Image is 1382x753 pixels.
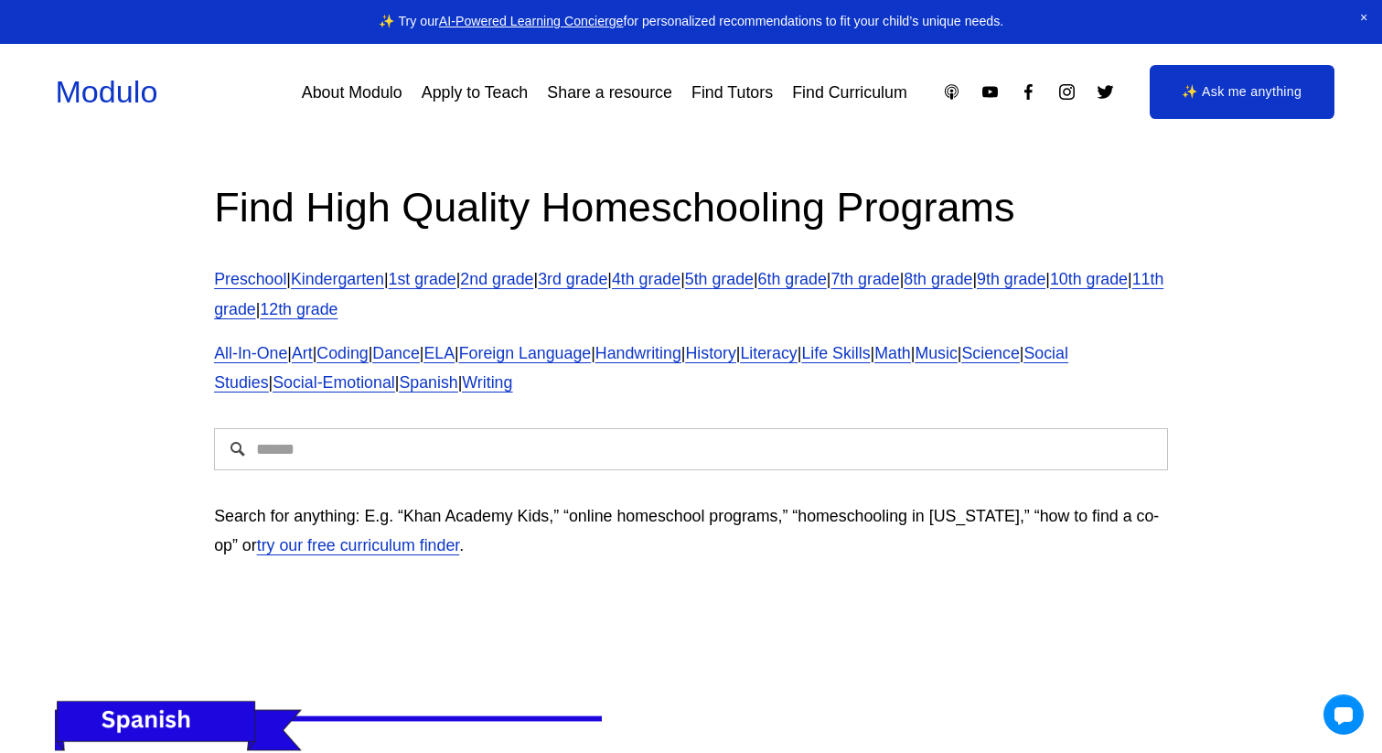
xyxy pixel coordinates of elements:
a: 2nd grade [460,270,533,288]
p: | | | | | | | | | | | | | [214,264,1168,323]
a: Spanish [399,373,457,392]
a: Apply to Teach [422,76,528,109]
a: Math [874,344,911,362]
a: 11th grade [214,270,1163,317]
a: 7th grade [830,270,899,288]
a: 10th grade [1050,270,1128,288]
a: ✨ Ask me anything [1150,65,1334,120]
a: 12th grade [260,300,337,318]
a: 8th grade [904,270,972,288]
a: 3rd grade [538,270,607,288]
a: 4th grade [612,270,680,288]
a: Music [915,344,957,362]
a: try our free curriculum finder [257,536,460,554]
a: Handwriting [595,344,681,362]
input: Search [214,428,1168,470]
a: 6th grade [758,270,827,288]
a: ELA [423,344,455,362]
a: Social Studies [214,344,1068,392]
a: Dance [372,344,419,362]
a: Social-Emotional [273,373,395,392]
a: AI-Powered Learning Concierge [439,14,624,28]
a: 5th grade [685,270,754,288]
a: Science [961,344,1019,362]
a: 9th grade [977,270,1045,288]
a: 1st grade [389,270,456,288]
a: Coding [316,344,368,362]
a: Twitter [1096,82,1115,102]
h2: Find High Quality Homeschooling Programs [214,181,1168,235]
p: | | | | | | | | | | | | | | | | [214,339,1168,397]
a: Share a resource [547,76,672,109]
a: Foreign Language [459,344,591,362]
a: Find Curriculum [792,76,907,109]
a: Art [292,344,313,362]
a: Writing [462,373,512,392]
a: YouTube [980,82,1000,102]
a: Literacy [740,344,797,362]
p: Search for anything: E.g. “Khan Academy Kids,” “online homeschool programs,” “homeschooling in [U... [214,501,1168,560]
a: Preschool [214,270,286,288]
a: Life Skills [801,344,870,362]
a: Modulo [55,74,157,109]
a: All-In-One [214,344,287,362]
a: Find Tutors [691,76,773,109]
a: About Modulo [302,76,402,109]
a: Kindergarten [291,270,384,288]
a: Instagram [1057,82,1077,102]
a: Apple Podcasts [942,82,961,102]
a: Facebook [1019,82,1038,102]
a: History [685,344,735,362]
